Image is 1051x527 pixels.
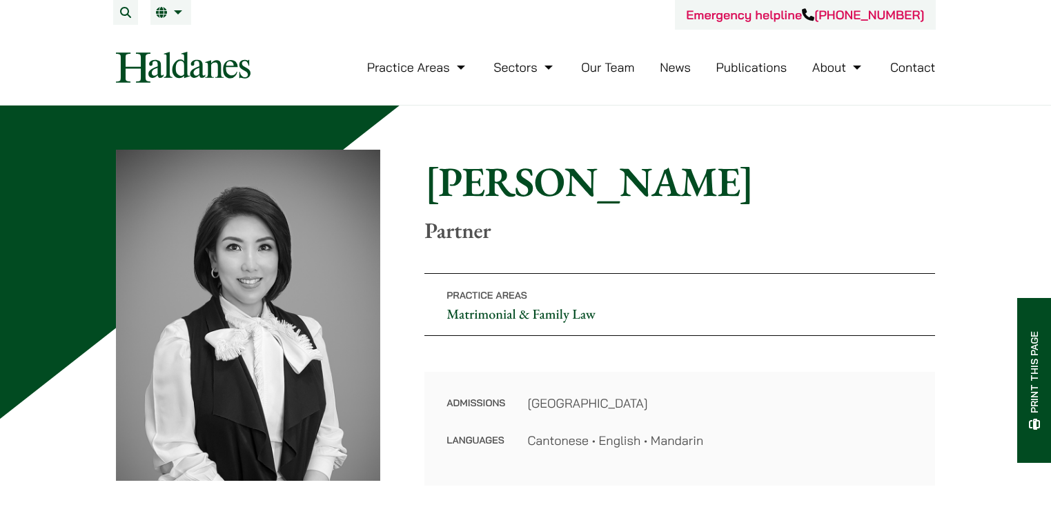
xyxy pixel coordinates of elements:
[686,7,924,23] a: Emergency helpline[PHONE_NUMBER]
[446,431,505,450] dt: Languages
[424,157,935,206] h1: [PERSON_NAME]
[812,59,865,75] a: About
[446,394,505,431] dt: Admissions
[660,59,691,75] a: News
[367,59,469,75] a: Practice Areas
[527,394,913,412] dd: [GEOGRAPHIC_DATA]
[527,431,913,450] dd: Cantonese • English • Mandarin
[716,59,787,75] a: Publications
[581,59,634,75] a: Our Team
[493,59,556,75] a: Sectors
[116,52,251,83] img: Logo of Haldanes
[446,289,527,301] span: Practice Areas
[890,59,936,75] a: Contact
[424,217,935,243] p: Partner
[156,7,186,18] a: EN
[446,305,596,323] a: Matrimonial & Family Law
